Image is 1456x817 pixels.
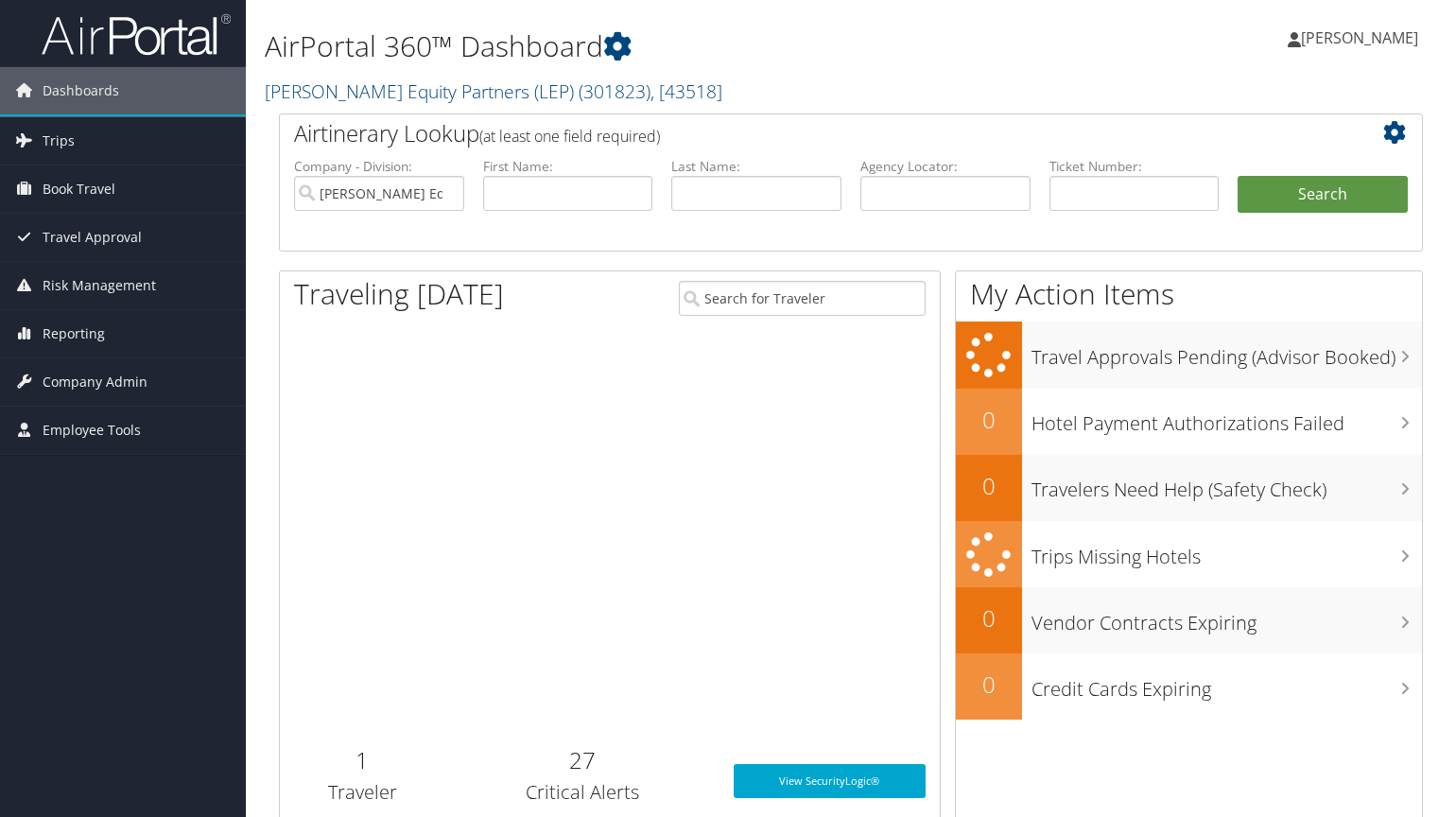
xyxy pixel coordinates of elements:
span: Travel Approval [43,214,142,261]
span: ( 301823 ) [579,78,650,104]
span: , [ 43518 ] [650,78,722,104]
h3: Hotel Payment Authorizations Failed [1031,401,1422,437]
label: Last Name: [671,157,841,176]
a: [PERSON_NAME] Equity Partners (LEP) [265,78,722,104]
a: Travel Approvals Pending (Advisor Booked) [956,322,1422,389]
a: [PERSON_NAME] [1288,9,1437,66]
a: 0Travelers Need Help (Safety Check) [956,455,1422,521]
h3: Vendor Contracts Expiring [1031,600,1422,636]
img: airportal-logo.png [42,12,231,57]
a: Trips Missing Hotels [956,521,1422,588]
h3: Traveler [294,779,430,806]
span: Reporting [43,310,105,357]
h1: AirPortal 360™ Dashboard [265,26,1047,66]
h3: Trips Missing Hotels [1031,534,1422,570]
span: Dashboards [43,67,119,114]
span: Book Travel [43,165,115,213]
span: Trips [43,117,75,165]
h3: Credit Cards Expiring [1031,667,1422,703]
label: First Name: [483,157,653,176]
h3: Critical Alerts [459,779,705,806]
a: 0Vendor Contracts Expiring [956,587,1422,653]
span: Risk Management [43,262,156,309]
h2: 0 [956,602,1022,634]
h1: My Action Items [956,274,1422,314]
h2: 0 [956,404,1022,436]
h2: 0 [956,669,1022,701]
h1: Traveling [DATE] [294,274,504,314]
h3: Travel Approvals Pending (Advisor Booked) [1031,335,1422,371]
button: Search [1238,176,1408,214]
h3: Travelers Need Help (Safety Check) [1031,467,1422,503]
h2: 0 [956,470,1022,502]
label: Agency Locator: [860,157,1031,176]
input: Search for Traveler [679,281,926,316]
h2: Airtinerary Lookup [294,117,1312,149]
span: Employee Tools [43,407,141,454]
span: [PERSON_NAME] [1301,27,1418,48]
h2: 1 [294,744,430,776]
a: 0Credit Cards Expiring [956,653,1422,720]
a: View SecurityLogic® [734,764,926,798]
label: Company - Division: [294,157,464,176]
a: 0Hotel Payment Authorizations Failed [956,389,1422,455]
label: Ticket Number: [1049,157,1220,176]
span: Company Admin [43,358,147,406]
span: (at least one field required) [479,126,660,147]
h2: 27 [459,744,705,776]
